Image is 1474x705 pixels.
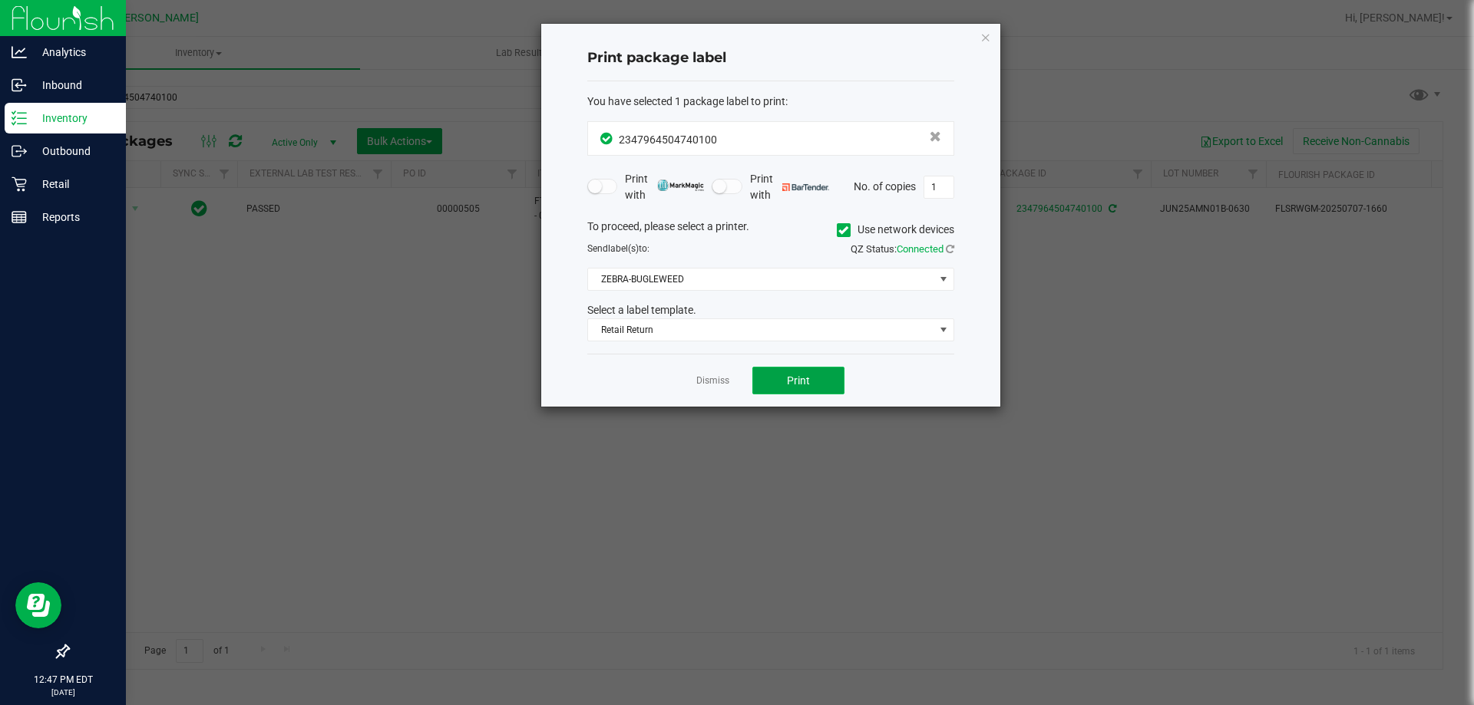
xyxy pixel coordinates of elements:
inline-svg: Outbound [12,143,27,159]
span: QZ Status: [851,243,954,255]
p: Retail [27,175,119,193]
label: Use network devices [837,222,954,238]
span: Print with [750,171,829,203]
inline-svg: Inventory [12,110,27,126]
button: Print [752,367,844,394]
iframe: Resource center [15,582,61,628]
span: You have selected 1 package label to print [587,95,785,107]
div: Select a label template. [576,302,966,318]
p: [DATE] [7,687,119,698]
span: ZEBRA-BUGLEWEED [588,268,934,290]
p: Reports [27,208,119,226]
p: 12:47 PM EDT [7,673,119,687]
span: Print [787,374,810,387]
a: Dismiss [696,374,729,387]
h4: Print package label [587,48,954,68]
span: label(s) [608,243,639,254]
div: To proceed, please select a printer. [576,219,966,242]
span: Send to: [587,243,649,254]
inline-svg: Analytics [12,44,27,60]
inline-svg: Retail [12,176,27,192]
p: Inventory [27,109,119,127]
img: bartender.png [782,183,829,191]
span: No. of copies [854,180,916,192]
img: mark_magic_cybra.png [657,180,704,191]
span: In Sync [600,130,615,147]
p: Outbound [27,142,119,160]
p: Analytics [27,43,119,61]
inline-svg: Reports [12,209,27,225]
p: Inbound [27,76,119,94]
span: Connected [897,243,944,255]
span: 2347964504740100 [619,133,717,146]
span: Retail Return [588,319,934,341]
inline-svg: Inbound [12,77,27,93]
div: : [587,94,954,110]
span: Print with [625,171,704,203]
